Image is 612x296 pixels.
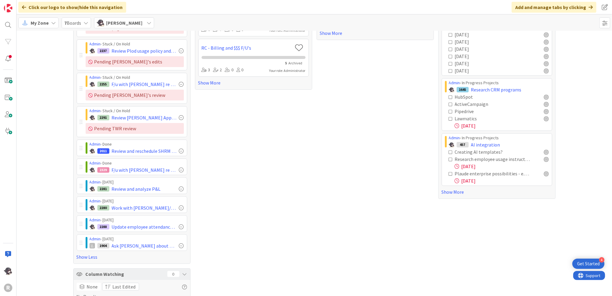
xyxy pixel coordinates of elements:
[4,284,12,292] div: R
[167,271,179,277] div: 0
[112,242,177,249] span: Ask [PERSON_NAME] about using Sharepoint
[4,4,12,12] img: Visit kanbanzone.com
[90,75,101,80] a: Admin
[97,115,109,120] div: 2291
[90,236,184,242] div: › [DATE]
[97,148,109,154] div: 2011
[86,56,184,67] div: Pending [PERSON_NAME]'s edits
[90,224,95,230] img: KN
[455,93,506,100] div: HubSpot
[449,87,454,92] img: KN
[90,160,101,166] a: Admin
[90,141,101,147] a: Admin
[455,122,549,129] div: [DATE]
[471,141,500,148] span: AI integration
[90,205,95,211] img: KN
[198,79,309,86] a: Show More
[90,179,184,185] div: › [DATE]
[90,160,184,166] div: › Done
[455,67,504,74] div: [DATE]
[577,261,600,267] div: Get Started
[449,80,549,86] div: › In Progress Projects
[4,267,12,275] img: KN
[97,205,109,211] div: 2280
[455,177,549,184] div: [DATE]
[90,198,101,204] a: Admin
[90,217,184,223] div: › [DATE]
[112,81,177,88] span: F/u with [PERSON_NAME] re payment
[455,163,549,170] div: [DATE]
[64,19,81,26] span: Boards
[113,283,136,290] span: Last Edited
[285,61,287,65] span: 5
[87,283,98,290] span: None
[106,19,142,26] span: [PERSON_NAME]
[320,29,431,37] a: Show More
[90,41,184,47] div: › Stuck / On Hold
[449,80,460,85] a: Admin
[455,170,531,177] div: Plaude enterprise possibilities - e.g. recordings for paralegals; privacy policy & cost implicati...
[90,82,95,87] img: KN
[455,156,531,163] div: Research employee usage instructions & circulate if necessary?
[102,283,139,291] button: Last Edited
[90,41,101,47] a: Admin
[90,108,184,114] div: › Stuck / On Hold
[455,148,521,156] div: Creating AI templates?
[202,44,293,51] a: RC - Billing and $$$ F/U's
[112,204,177,211] span: Work with [PERSON_NAME]/ [PERSON_NAME] on categorizing transactions in [GEOGRAPHIC_DATA]
[86,90,184,100] div: Pending [PERSON_NAME]'s review
[97,19,104,26] img: KN
[86,123,184,134] div: Pending TWR review
[31,19,49,26] span: My Zone
[442,188,552,196] a: Show More
[90,217,101,223] a: Admin
[455,100,514,108] div: ActiveCampaign
[449,135,549,141] div: › In Progress Projects
[97,82,109,87] div: 2255
[90,74,184,81] div: › Stuck / On Hold
[112,47,177,54] span: Review Plod usage policy and distribute for signatures
[213,67,222,73] div: 2
[289,61,303,65] span: Archived
[90,198,184,204] div: › [DATE]
[90,179,101,185] a: Admin
[455,60,504,67] div: [DATE]
[90,115,95,120] img: KN
[90,186,95,192] img: KN
[512,2,596,13] div: Add and manage tabs by clicking
[90,141,184,147] div: › Done
[90,236,101,242] a: Admin
[449,142,454,147] img: KN
[455,115,508,122] div: Lawmatics
[112,185,161,193] span: Review and analyze P&L
[18,2,126,13] div: Click our logo to show/hide this navigation
[13,1,27,8] span: Support
[97,48,109,54] div: 2237
[86,270,164,278] span: Column Watching
[599,257,604,263] div: 4
[97,243,109,248] div: 1904
[97,186,109,192] div: 2281
[269,68,306,73] div: Your role: Administrator
[112,114,177,121] span: Review [PERSON_NAME] Appraisal payment/billing
[90,48,95,54] img: KN
[471,86,522,93] span: Research CRM programs
[112,223,177,230] span: Update employee attendance sheet/add PTO requests timeline
[455,53,504,60] div: [DATE]
[225,67,234,73] div: 0
[64,20,67,26] b: 7
[457,87,469,92] div: 1645
[237,67,244,73] div: 0
[90,108,101,113] a: Admin
[77,253,187,261] a: Show Less
[90,167,95,173] img: KN
[112,166,177,174] span: F/u with [PERSON_NAME] re covering Cobra cost
[97,224,109,230] div: 2288
[455,31,504,38] div: [DATE]
[455,108,507,115] div: Pipedrive
[449,135,460,140] a: Admin
[97,167,109,173] div: 2329
[572,259,604,269] div: Open Get Started checklist, remaining modules: 4
[112,147,177,155] span: Review and reschedule SHRM test
[457,142,469,147] div: 457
